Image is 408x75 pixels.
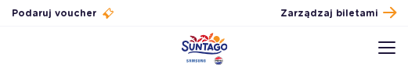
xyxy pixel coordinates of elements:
a: Zarządzaj biletami [280,3,396,23]
span: Podaruj voucher [12,6,96,20]
a: Park of Poland [181,33,227,65]
img: Open menu [378,41,395,54]
span: Zarządzaj biletami [280,6,378,20]
a: Podaruj voucher [12,6,115,20]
